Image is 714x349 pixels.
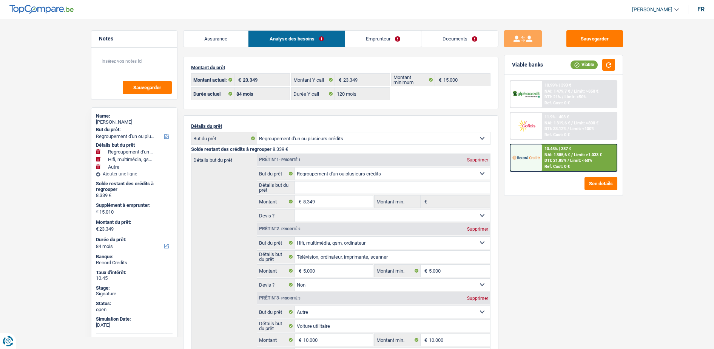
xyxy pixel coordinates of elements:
div: Simulation Date: [96,316,173,322]
span: € [421,265,429,277]
span: - Priorité 1 [279,158,301,162]
div: Signature [96,291,173,297]
span: € [96,226,99,232]
div: 11.9% | 403 € [544,115,569,119]
div: Ref. Cost: 0 € [544,101,570,105]
span: 8.339 € [273,146,288,152]
div: Prêt n°3 [257,296,302,301]
label: Détails but du prêt [191,154,257,163]
div: Ref. Cost: 0 € [544,164,570,169]
label: Montant Y call [291,74,335,86]
label: But du prêt [191,132,257,144]
span: - Priorité 2 [279,227,301,231]
button: Sauvegarder [123,81,172,94]
span: Sauvegarder [133,85,161,90]
label: Détails but du prêt [257,181,295,194]
label: Montant min. [375,334,421,346]
div: Supprimer [465,158,490,162]
label: Devis ? [257,279,295,291]
div: 10.45 [96,275,173,281]
span: Limit: >850 € [574,89,598,94]
div: Solde restant des crédits à regrouper [96,181,173,192]
label: Détails but du prêt [257,251,295,263]
div: Viable [571,60,598,69]
span: NAI: 1 479,7 € [544,89,570,94]
span: / [571,89,573,94]
span: € [295,265,303,277]
span: / [567,126,569,131]
a: Documents [421,31,498,47]
span: DTI: 33.12% [544,126,566,131]
div: Banque: [96,254,173,260]
span: DTI: 21.85% [544,158,566,163]
span: € [335,74,343,86]
span: € [435,74,443,86]
label: Montant actuel: [191,74,235,86]
a: Emprunteur [345,31,421,47]
div: Name: [96,113,173,119]
button: See details [584,177,617,190]
p: Détails du prêt [191,123,490,129]
div: Record Credits [96,260,173,266]
span: / [571,152,573,157]
label: Durée Y call [291,88,335,100]
div: Prêt n°1 [257,157,302,162]
span: Limit: <100% [570,126,594,131]
div: Stage: [96,285,173,291]
div: Taux d'intérêt: [96,270,173,276]
label: Montant min. [375,265,421,277]
img: Record Credits [512,150,540,164]
label: Devis ? [257,209,295,222]
div: 8.339 € [96,192,173,199]
div: Prêt n°2 [257,226,302,231]
span: Limit: >1.033 € [574,152,602,157]
label: Montant min. [375,195,421,208]
a: Analyse des besoins [248,31,345,47]
div: [PERSON_NAME] [96,119,173,125]
span: / [571,121,573,126]
span: € [234,74,243,86]
label: But du prêt [257,306,295,318]
div: Supprimer [465,227,490,231]
a: [PERSON_NAME] [626,3,679,16]
div: Viable banks [512,62,543,68]
span: Limit: >800 € [574,121,598,126]
span: € [421,195,429,208]
label: Durée actuel [191,88,235,100]
label: Montant [257,334,295,346]
div: Ajouter une ligne [96,171,173,177]
label: Montant [257,265,295,277]
span: € [96,209,99,215]
div: 10.45% | 387 € [544,146,571,151]
button: Sauvegarder [566,30,623,47]
label: But du prêt [257,168,295,180]
img: AlphaCredit [512,90,540,99]
a: Assurance [184,31,248,47]
div: Ref. Cost: 0 € [544,132,570,137]
div: fr [697,6,705,13]
span: - Priorité 3 [279,296,301,300]
span: € [421,334,429,346]
label: But du prêt: [96,127,171,133]
span: € [295,195,303,208]
span: [PERSON_NAME] [632,6,672,13]
span: NAI: 1 385,6 € [544,152,570,157]
div: open [96,307,173,313]
div: Supprimer [465,296,490,301]
label: But du prêt [257,237,295,249]
div: Status: [96,301,173,307]
label: Montant [257,195,295,208]
span: € [295,334,303,346]
img: Cofidis [512,119,540,133]
p: Montant du prêt [191,65,490,70]
label: Durée du prêt: [96,237,171,243]
label: Supplément à emprunter: [96,202,171,208]
div: 10.99% | 393 € [544,83,571,88]
span: / [567,158,569,163]
div: Détails but du prêt [96,142,173,148]
label: Montant minimum [392,74,435,86]
div: [DATE] [96,322,173,328]
span: DTI: 21% [544,95,561,99]
h5: Notes [99,36,170,42]
span: Solde restant des crédits à regrouper [191,146,271,152]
